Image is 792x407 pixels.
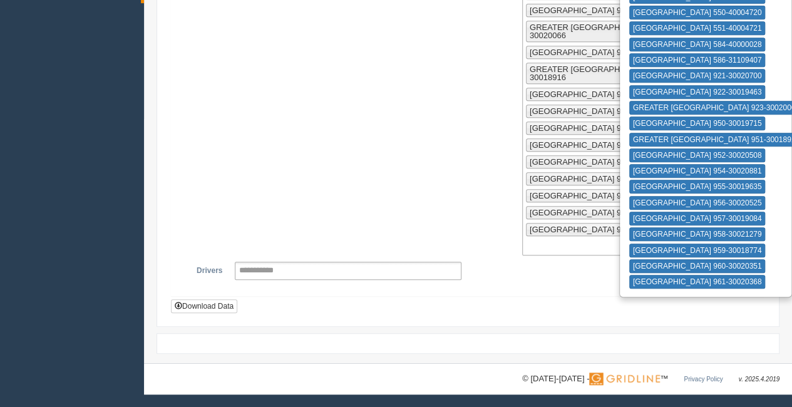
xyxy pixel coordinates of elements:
span: [GEOGRAPHIC_DATA] 961-30020368 [530,225,669,234]
button: Download Data [171,299,237,313]
button: [GEOGRAPHIC_DATA] 956-30020525 [629,196,766,210]
span: [GEOGRAPHIC_DATA] 955-30019635 [530,123,669,133]
button: [GEOGRAPHIC_DATA] 550-40004720 [629,6,766,19]
span: [GEOGRAPHIC_DATA] 922-30019463 [530,6,669,15]
button: [GEOGRAPHIC_DATA] 922-30019463 [629,85,766,99]
span: GREATER [GEOGRAPHIC_DATA] 923-30020066 [530,23,674,40]
button: [GEOGRAPHIC_DATA] 955-30019635 [629,180,766,193]
button: [GEOGRAPHIC_DATA] 586-31109407 [629,53,766,67]
button: [GEOGRAPHIC_DATA] 961-30020368 [629,275,766,289]
a: Privacy Policy [684,376,723,383]
button: [GEOGRAPHIC_DATA] 584-40000028 [629,38,766,51]
span: [GEOGRAPHIC_DATA] 956-30020525 [530,140,669,150]
button: [GEOGRAPHIC_DATA] 952-30020508 [629,148,766,162]
button: [GEOGRAPHIC_DATA] 954-30020881 [629,164,766,178]
span: [GEOGRAPHIC_DATA] 952-30020508 [530,90,669,99]
button: [GEOGRAPHIC_DATA] 921-30020700 [629,69,766,83]
span: v. 2025.4.2019 [739,376,779,383]
span: [GEOGRAPHIC_DATA] 958-30021279 [530,174,669,183]
span: [GEOGRAPHIC_DATA] 960-30020351 [530,208,669,217]
span: GREATER [GEOGRAPHIC_DATA] 951-30018916 [530,64,674,82]
span: [GEOGRAPHIC_DATA] 954-30020881 [530,106,669,116]
span: [GEOGRAPHIC_DATA] 957-30019084 [530,157,669,167]
label: Drivers [181,262,229,277]
button: [GEOGRAPHIC_DATA] 957-30019084 [629,212,766,225]
span: [GEOGRAPHIC_DATA] 950-30019715 [530,48,669,57]
div: © [DATE]-[DATE] - ™ [522,373,779,386]
button: [GEOGRAPHIC_DATA] 960-30020351 [629,259,766,273]
img: Gridline [589,373,660,385]
button: [GEOGRAPHIC_DATA] 950-30019715 [629,116,766,130]
button: [GEOGRAPHIC_DATA] 959-30018774 [629,244,766,257]
button: [GEOGRAPHIC_DATA] 551-40004721 [629,21,766,35]
span: [GEOGRAPHIC_DATA] 959-30018774 [530,191,669,200]
button: [GEOGRAPHIC_DATA] 958-30021279 [629,227,766,241]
